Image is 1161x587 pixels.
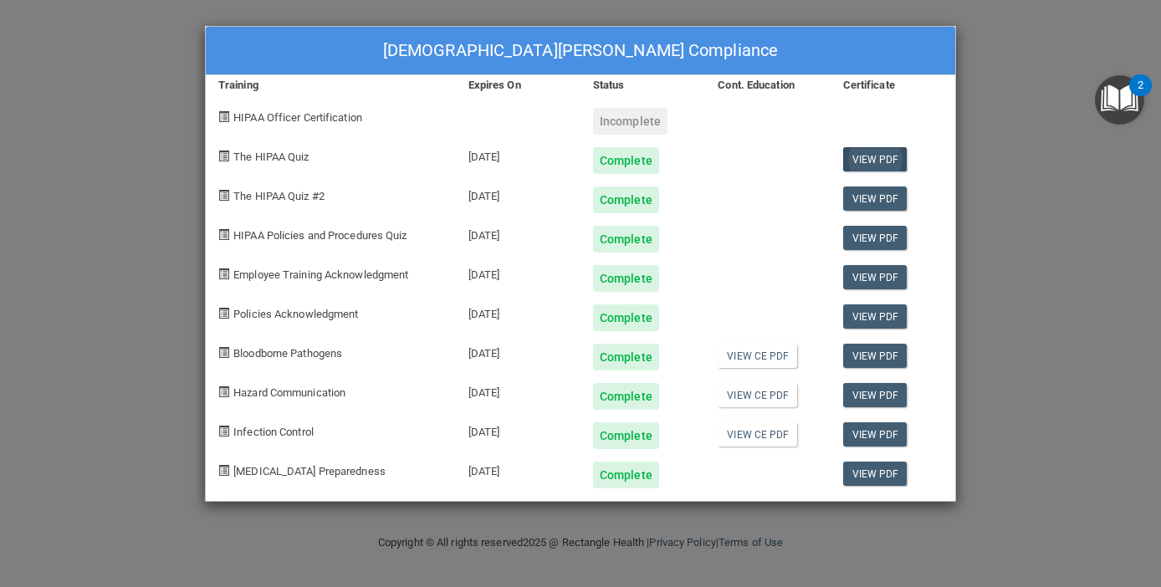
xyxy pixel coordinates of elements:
div: Complete [593,344,659,370]
span: HIPAA Policies and Procedures Quiz [233,229,407,242]
span: Hazard Communication [233,386,345,399]
a: View PDF [843,186,908,211]
div: Certificate [831,75,955,95]
div: [DATE] [456,370,580,410]
div: [DATE] [456,410,580,449]
a: View PDF [843,304,908,329]
div: [DATE] [456,449,580,488]
div: Complete [593,383,659,410]
div: Complete [593,226,659,253]
span: Infection Control [233,426,314,438]
span: The HIPAA Quiz #2 [233,190,325,202]
a: View PDF [843,383,908,407]
div: Complete [593,304,659,331]
a: View PDF [843,422,908,447]
span: [MEDICAL_DATA] Preparedness [233,465,386,477]
a: View CE PDF [718,422,797,447]
div: Complete [593,186,659,213]
div: [DATE] [456,292,580,331]
div: [DATE] [456,213,580,253]
div: [DATE] [456,174,580,213]
span: The HIPAA Quiz [233,151,309,163]
div: Incomplete [593,108,667,135]
div: [DEMOGRAPHIC_DATA][PERSON_NAME] Compliance [206,27,955,75]
a: View PDF [843,344,908,368]
span: HIPAA Officer Certification [233,111,362,124]
div: [DATE] [456,253,580,292]
div: 2 [1138,85,1143,107]
span: Employee Training Acknowledgment [233,268,408,281]
div: Complete [593,462,659,488]
div: [DATE] [456,135,580,174]
a: View CE PDF [718,383,797,407]
a: View PDF [843,226,908,250]
a: View CE PDF [718,344,797,368]
div: Complete [593,147,659,174]
div: Expires On [456,75,580,95]
span: Policies Acknowledgment [233,308,358,320]
div: Status [580,75,705,95]
div: [DATE] [456,331,580,370]
div: Cont. Education [705,75,830,95]
div: Complete [593,265,659,292]
a: View PDF [843,462,908,486]
div: Complete [593,422,659,449]
span: Bloodborne Pathogens [233,347,342,360]
a: View PDF [843,147,908,171]
button: Open Resource Center, 2 new notifications [1095,75,1144,125]
a: View PDF [843,265,908,289]
div: Training [206,75,456,95]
